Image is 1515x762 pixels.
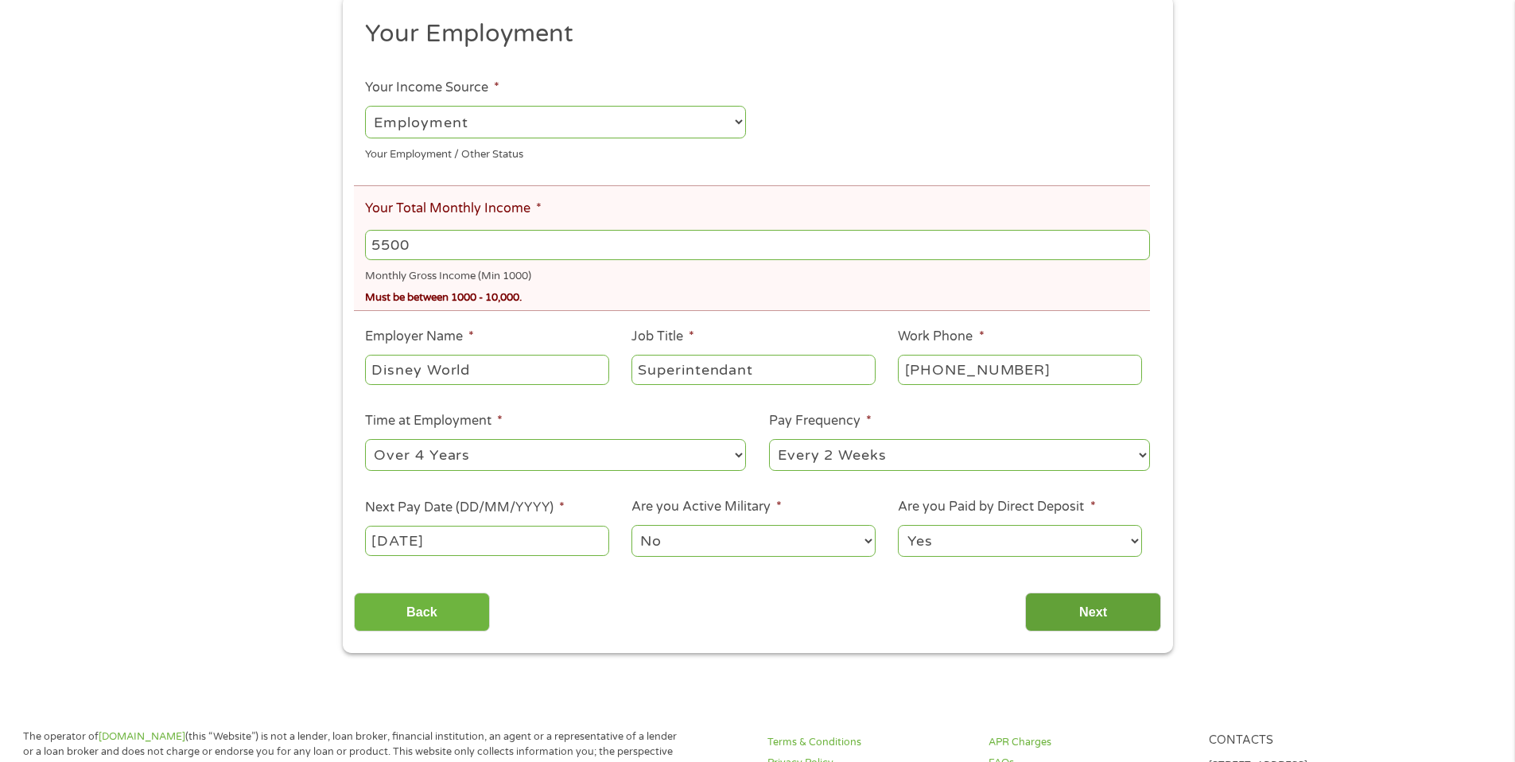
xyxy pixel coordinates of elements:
[365,141,746,162] div: Your Employment / Other Status
[365,285,1149,306] div: Must be between 1000 - 10,000.
[365,18,1138,50] h2: Your Employment
[365,526,608,556] input: ---Click Here for Calendar ---
[631,329,694,345] label: Job Title
[898,329,984,345] label: Work Phone
[365,263,1149,285] div: Monthly Gross Income (Min 1000)
[631,355,875,385] input: Cashier
[767,735,969,750] a: Terms & Conditions
[1025,593,1161,632] input: Next
[365,355,608,385] input: Walmart
[354,593,490,632] input: Back
[99,730,185,743] a: [DOMAIN_NAME]
[365,329,474,345] label: Employer Name
[989,735,1191,750] a: APR Charges
[365,500,565,516] label: Next Pay Date (DD/MM/YYYY)
[769,413,872,430] label: Pay Frequency
[365,200,542,217] label: Your Total Monthly Income
[365,413,503,430] label: Time at Employment
[898,355,1141,385] input: (231) 754-4010
[898,499,1095,515] label: Are you Paid by Direct Deposit
[365,80,499,96] label: Your Income Source
[631,499,782,515] label: Are you Active Military
[365,230,1149,260] input: 1800
[1209,733,1411,748] h4: Contacts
